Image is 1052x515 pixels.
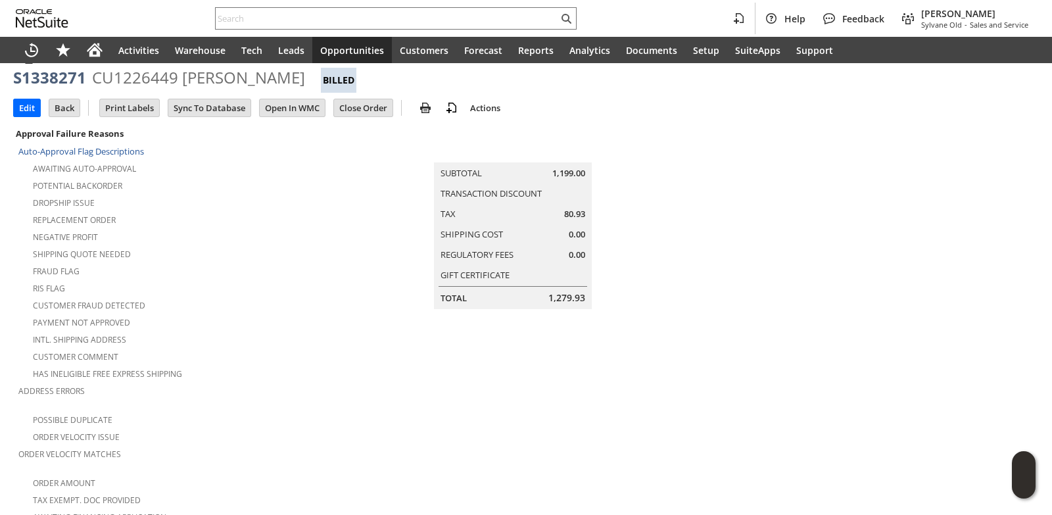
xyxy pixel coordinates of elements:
svg: Shortcuts [55,42,71,58]
span: Opportunities [320,44,384,57]
a: Analytics [562,37,618,63]
a: Setup [685,37,727,63]
span: Reports [518,44,554,57]
caption: Summary [434,141,592,162]
a: Shipping Cost [441,228,503,240]
div: S1338271 [13,67,86,88]
span: Sales and Service [970,20,1028,30]
span: 80.93 [564,208,585,220]
span: SuiteApps [735,44,780,57]
div: Billed [321,68,356,93]
span: 0.00 [569,228,585,241]
span: Warehouse [175,44,226,57]
input: Open In WMC [260,99,325,116]
span: Documents [626,44,677,57]
input: Print Labels [100,99,159,116]
a: Intl. Shipping Address [33,334,126,345]
iframe: Click here to launch Oracle Guided Learning Help Panel [1012,451,1036,499]
a: Fraud Flag [33,266,80,277]
input: Sync To Database [168,99,251,116]
a: Order Velocity Issue [33,431,120,443]
span: Customers [400,44,448,57]
span: Sylvane Old [921,20,962,30]
a: Customers [392,37,456,63]
a: Replacement Order [33,214,116,226]
a: Leads [270,37,312,63]
div: CU1226449 [PERSON_NAME] [92,67,305,88]
span: Activities [118,44,159,57]
a: Customer Comment [33,351,118,362]
a: Support [788,37,841,63]
a: Reports [510,37,562,63]
a: Tax Exempt. Doc Provided [33,495,141,506]
a: Order Amount [33,478,95,489]
a: Transaction Discount [441,187,542,199]
span: Help [784,12,805,25]
span: 1,279.93 [548,291,585,305]
a: Regulatory Fees [441,249,514,260]
svg: logo [16,9,68,28]
div: Approval Failure Reasons [13,125,347,142]
span: Support [796,44,833,57]
span: 1,199.00 [552,167,585,180]
img: add-record.svg [444,100,460,116]
span: Leads [278,44,304,57]
a: Subtotal [441,167,482,179]
span: [PERSON_NAME] [921,7,1028,20]
a: Order Velocity Matches [18,449,121,460]
a: Shipping Quote Needed [33,249,131,260]
a: Documents [618,37,685,63]
a: Total [441,292,467,304]
span: - [965,20,967,30]
a: Activities [110,37,167,63]
a: Auto-Approval Flag Descriptions [18,145,144,157]
a: Warehouse [167,37,233,63]
a: RIS flag [33,283,65,294]
span: Feedback [842,12,884,25]
a: Actions [465,102,506,114]
a: Opportunities [312,37,392,63]
a: Address Errors [18,385,85,397]
span: Forecast [464,44,502,57]
span: 0.00 [569,249,585,261]
a: Dropship Issue [33,197,95,208]
a: Recent Records [16,37,47,63]
span: Setup [693,44,719,57]
a: Payment not approved [33,317,130,328]
a: Potential Backorder [33,180,122,191]
a: Negative Profit [33,232,98,243]
a: Tech [233,37,270,63]
img: print.svg [418,100,433,116]
a: Possible Duplicate [33,414,112,426]
input: Close Order [334,99,393,116]
span: Oracle Guided Learning Widget. To move around, please hold and drag [1012,476,1036,499]
span: Tech [241,44,262,57]
a: Home [79,37,110,63]
input: Back [49,99,80,116]
a: Tax [441,208,456,220]
input: Search [216,11,558,26]
a: Forecast [456,37,510,63]
svg: Search [558,11,574,26]
a: SuiteApps [727,37,788,63]
svg: Home [87,42,103,58]
a: Awaiting Auto-Approval [33,163,136,174]
svg: Recent Records [24,42,39,58]
a: Has Ineligible Free Express Shipping [33,368,182,380]
input: Edit [14,99,40,116]
span: Analytics [569,44,610,57]
a: Gift Certificate [441,269,510,281]
a: Customer Fraud Detected [33,300,145,311]
div: Shortcuts [47,37,79,63]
